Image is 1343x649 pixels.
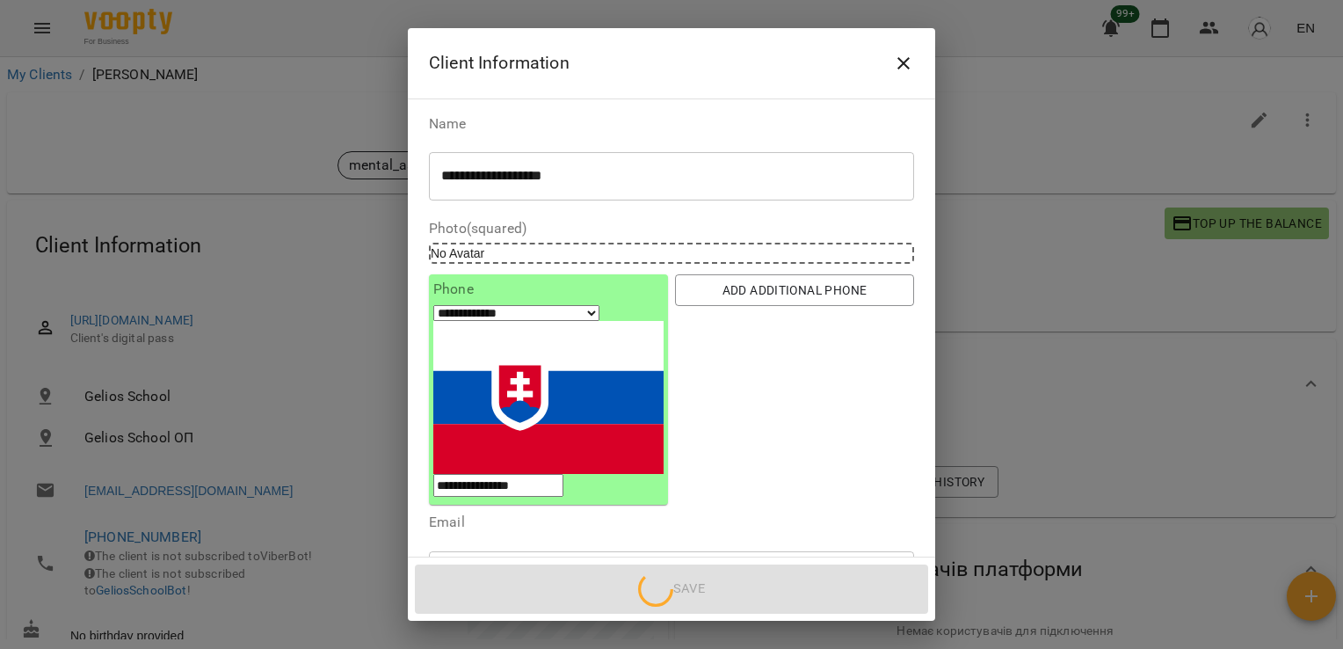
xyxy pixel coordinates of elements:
h6: Client Information [429,49,570,77]
label: Email [429,515,914,529]
span: Add additional phone [689,280,900,301]
button: Close [882,42,925,84]
label: Photo(squared) [429,222,914,236]
span: No Avatar [431,246,484,260]
select: Phone number country [433,305,599,321]
button: Add additional phone [675,274,914,306]
label: Phone [433,282,664,296]
img: Slovakia [433,321,664,475]
label: Name [429,117,914,131]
